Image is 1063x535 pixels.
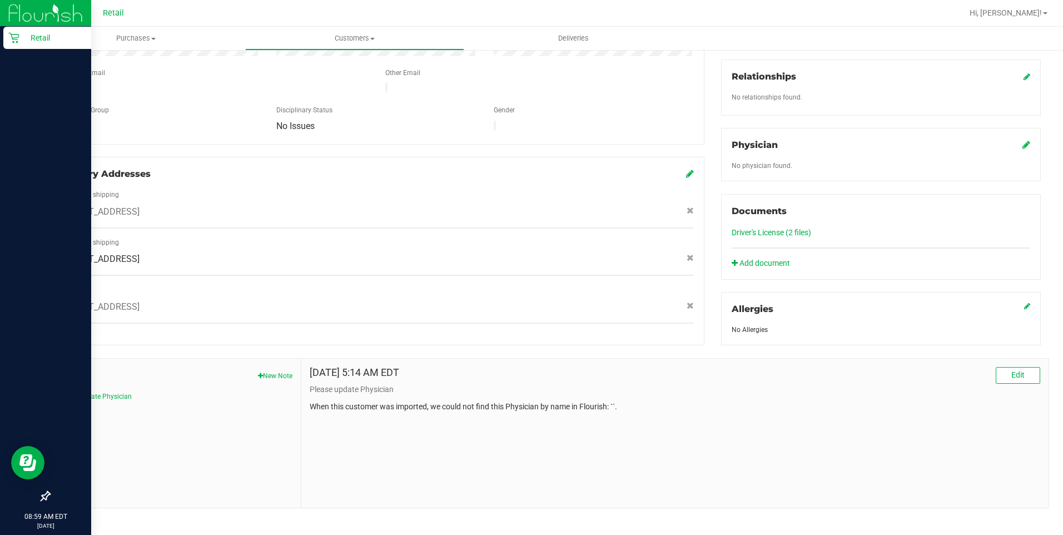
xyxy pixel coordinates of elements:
[732,257,796,269] a: Add document
[310,367,399,378] h4: [DATE] 5:14 AM EDT
[245,27,464,50] a: Customers
[732,228,811,237] a: Driver's License (2 files)
[276,121,315,131] span: No Issues
[732,206,787,216] span: Documents
[732,92,802,102] label: No relationships found.
[732,71,796,82] span: Relationships
[59,300,140,314] span: [STREET_ADDRESS]
[58,367,292,380] span: Notes
[103,8,124,18] span: Retail
[996,367,1040,384] button: Edit
[310,384,1040,395] p: Please update Physician
[27,27,245,50] a: Purchases
[310,401,1040,413] p: When this customer was imported, we could not find this Physician by name in Flourish: ``.
[970,8,1042,17] span: Hi, [PERSON_NAME]!
[59,252,140,266] span: [STREET_ADDRESS]
[1011,370,1025,379] span: Edit
[258,371,292,381] button: New Note
[19,31,86,44] p: Retail
[58,392,132,402] button: Please update Physician
[732,304,773,314] span: Allergies
[246,33,463,43] span: Customers
[5,522,86,530] p: [DATE]
[27,33,245,43] span: Purchases
[732,325,1030,335] div: No Allergies
[464,27,683,50] a: Deliveries
[385,68,420,78] label: Other Email
[732,140,778,150] span: Physician
[543,33,604,43] span: Deliveries
[59,169,151,179] span: Delivery Addresses
[732,162,792,170] span: No physician found.
[276,105,332,115] label: Disciplinary Status
[5,512,86,522] p: 08:59 AM EDT
[494,105,515,115] label: Gender
[59,205,140,219] span: [STREET_ADDRESS]
[8,32,19,43] inline-svg: Retail
[11,446,44,479] iframe: Resource center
